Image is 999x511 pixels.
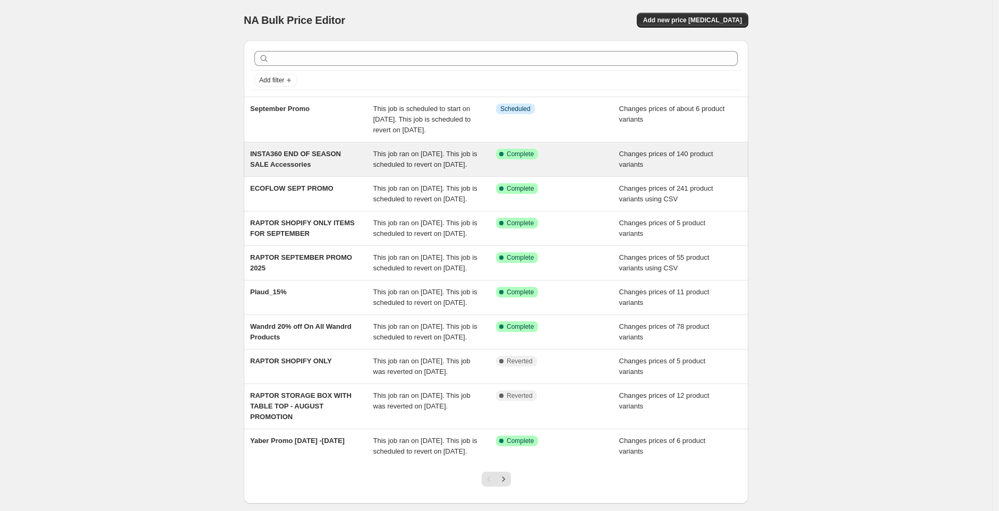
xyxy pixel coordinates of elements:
span: Changes prices of 5 product variants [619,219,706,237]
span: Changes prices of 11 product variants [619,288,710,306]
span: This job ran on [DATE]. This job is scheduled to revert on [DATE]. [373,150,477,168]
span: This job ran on [DATE]. This job is scheduled to revert on [DATE]. [373,253,477,272]
span: Changes prices of 78 product variants [619,322,710,341]
span: ECOFLOW SEPT PROMO [250,184,334,192]
span: Scheduled [500,105,531,113]
button: Next [496,472,511,487]
span: NA Bulk Price Editor [244,14,345,26]
span: Add filter [259,76,284,84]
span: This job ran on [DATE]. This job was reverted on [DATE]. [373,391,471,410]
button: Add filter [254,74,297,87]
button: Add new price [MEDICAL_DATA] [637,13,748,28]
span: RAPTOR SHOPIFY ONLY [250,357,332,365]
span: RAPTOR SHOPIFY ONLY ITEMS FOR SEPTEMBER [250,219,355,237]
span: Changes prices of 5 product variants [619,357,706,376]
span: This job ran on [DATE]. This job is scheduled to revert on [DATE]. [373,219,477,237]
span: This job is scheduled to start on [DATE]. This job is scheduled to revert on [DATE]. [373,105,471,134]
span: Complete [507,322,534,331]
span: RAPTOR SEPTEMBER PROMO 2025 [250,253,352,272]
span: Complete [507,253,534,262]
span: Reverted [507,391,533,400]
span: Complete [507,437,534,445]
span: Wandrd 20% off On All Wandrd Products [250,322,352,341]
span: RAPTOR STORAGE BOX WITH TABLE TOP - AUGUST PROMOTION [250,391,352,421]
span: Changes prices of 55 product variants using CSV [619,253,710,272]
span: INSTA360 END OF SEASON SALE Accessories [250,150,341,168]
span: This job ran on [DATE]. This job is scheduled to revert on [DATE]. [373,288,477,306]
span: This job ran on [DATE]. This job is scheduled to revert on [DATE]. [373,184,477,203]
span: Changes prices of 6 product variants [619,437,706,455]
span: Plaud_15% [250,288,287,296]
span: Complete [507,150,534,158]
span: Changes prices of 12 product variants [619,391,710,410]
span: This job ran on [DATE]. This job is scheduled to revert on [DATE]. [373,437,477,455]
span: Changes prices of 140 product variants [619,150,713,168]
span: Yaber Promo [DATE] -[DATE] [250,437,345,445]
span: Add new price [MEDICAL_DATA] [643,16,742,24]
span: Complete [507,288,534,296]
span: Complete [507,184,534,193]
span: This job ran on [DATE]. This job is scheduled to revert on [DATE]. [373,322,477,341]
span: Changes prices of about 6 product variants [619,105,725,123]
span: September Promo [250,105,310,113]
span: Changes prices of 241 product variants using CSV [619,184,713,203]
span: Reverted [507,357,533,365]
span: Complete [507,219,534,227]
nav: Pagination [482,472,511,487]
span: This job ran on [DATE]. This job was reverted on [DATE]. [373,357,471,376]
